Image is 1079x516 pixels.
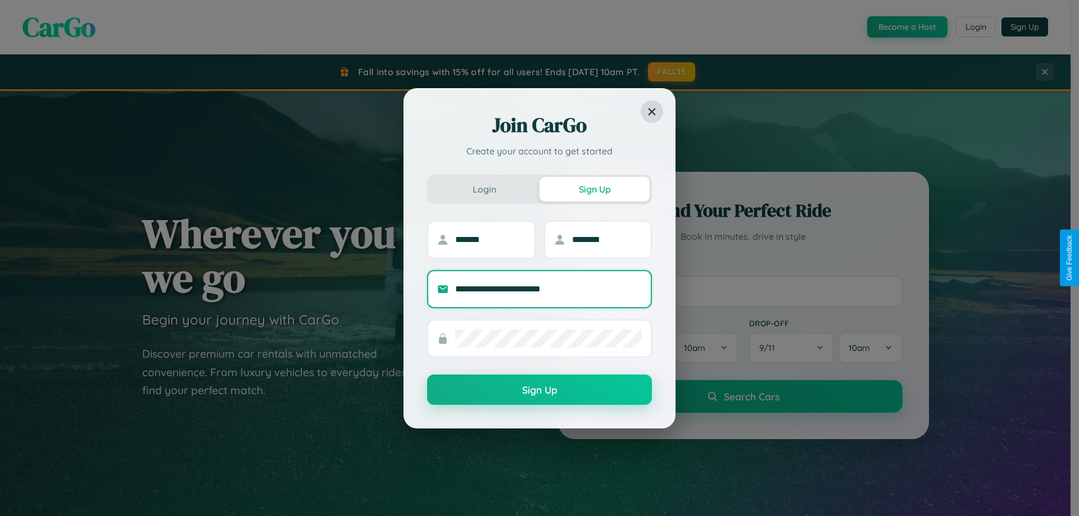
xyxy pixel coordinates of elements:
div: Give Feedback [1066,235,1073,281]
button: Sign Up [539,177,650,202]
p: Create your account to get started [427,144,652,158]
h2: Join CarGo [427,112,652,139]
button: Login [429,177,539,202]
button: Sign Up [427,375,652,405]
